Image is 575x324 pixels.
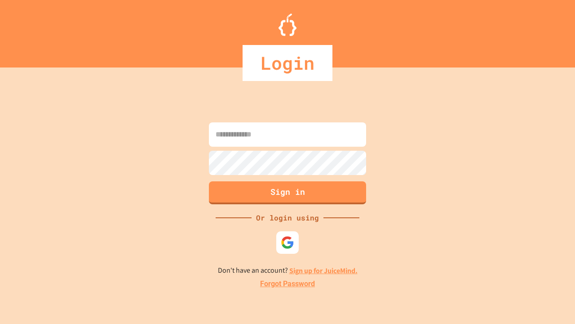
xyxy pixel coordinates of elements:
[279,13,296,36] img: Logo.svg
[281,236,294,249] img: google-icon.svg
[260,279,315,289] a: Forgot Password
[289,266,358,275] a: Sign up for JuiceMind.
[243,45,332,81] div: Login
[209,181,366,204] button: Sign in
[252,212,323,223] div: Or login using
[218,265,358,276] p: Don't have an account?
[500,249,566,287] iframe: chat widget
[537,288,566,315] iframe: chat widget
